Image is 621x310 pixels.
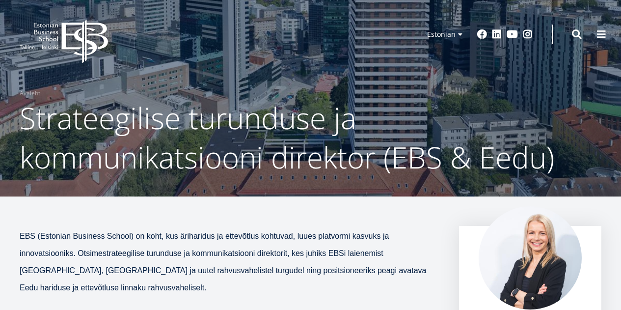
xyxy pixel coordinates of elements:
[479,206,582,310] img: Älice Mitt
[523,29,533,39] a: Instagram
[20,232,427,292] span: EBS (Estonian Business School) on koht, kus äriharidus ja ettevõtlus kohtuvad, luues platvormi ka...
[492,29,502,39] a: Linkedin
[103,249,287,257] b: strateegilise turunduse ja kommunikatsiooni direktorit
[20,88,40,98] a: Avaleht
[507,29,518,39] a: Youtube
[477,29,487,39] a: Facebook
[20,98,554,177] span: Strateegilise turunduse ja kommunikatsiooni direktor (EBS & Eedu)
